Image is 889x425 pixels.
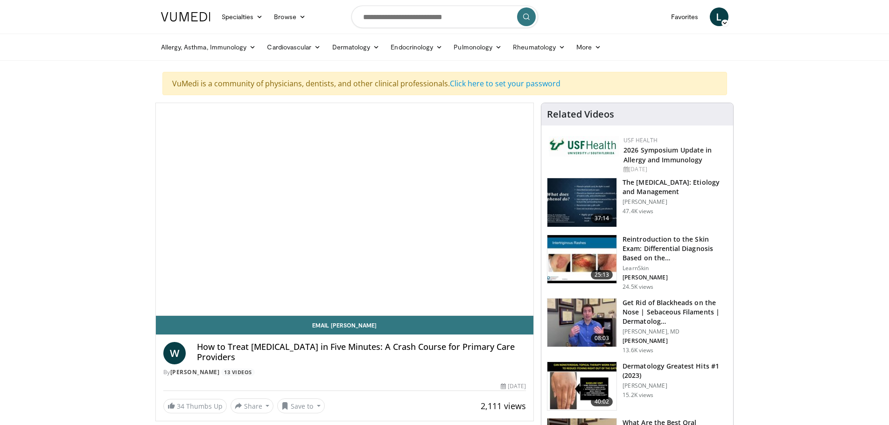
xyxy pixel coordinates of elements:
a: More [571,38,607,56]
h3: The [MEDICAL_DATA]: Etiology and Management [623,178,728,196]
span: 34 [177,402,184,411]
a: 08:03 Get Rid of Blackheads on the Nose | Sebaceous Filaments | Dermatolog… [PERSON_NAME], MD [PE... [547,298,728,354]
p: [PERSON_NAME] [623,382,728,390]
p: LearnSkin [623,265,728,272]
img: VuMedi Logo [161,12,210,21]
span: 2,111 views [481,400,526,411]
p: 47.4K views [623,208,653,215]
a: Browse [268,7,311,26]
span: 37:14 [591,214,613,223]
a: Allergy, Asthma, Immunology [155,38,262,56]
a: USF Health [623,136,658,144]
a: L [710,7,728,26]
img: 167f4955-2110-4677-a6aa-4d4647c2ca19.150x105_q85_crop-smart_upscale.jpg [547,362,616,411]
a: 2026 Symposium Update in Allergy and Immunology [623,146,712,164]
a: Rheumatology [507,38,571,56]
a: Cardiovascular [261,38,326,56]
input: Search topics, interventions [351,6,538,28]
h3: Get Rid of Blackheads on the Nose | Sebaceous Filaments | Dermatolog… [623,298,728,326]
h3: Dermatology Greatest Hits #1 (2023) [623,362,728,380]
a: 13 Videos [221,369,255,376]
div: By [163,368,526,376]
span: 40:02 [591,397,613,406]
a: Dermatology [327,38,385,56]
div: [DATE] [501,382,526,390]
h4: How to Treat [MEDICAL_DATA] in Five Minutes: A Crash Course for Primary Care Providers [197,342,526,362]
p: [PERSON_NAME], MD [623,328,728,335]
a: Pulmonology [448,38,507,56]
img: c5af237d-e68a-4dd3-8521-77b3daf9ece4.150x105_q85_crop-smart_upscale.jpg [547,178,616,227]
div: VuMedi is a community of physicians, dentists, and other clinical professionals. [162,72,727,95]
a: 40:02 Dermatology Greatest Hits #1 (2023) [PERSON_NAME] 15.2K views [547,362,728,411]
p: [PERSON_NAME] [623,337,728,345]
span: 25:13 [591,270,613,279]
p: 15.2K views [623,391,653,399]
video-js: Video Player [156,103,534,316]
p: [PERSON_NAME] [623,198,728,206]
img: 022c50fb-a848-4cac-a9d8-ea0906b33a1b.150x105_q85_crop-smart_upscale.jpg [547,235,616,284]
a: Endocrinology [385,38,448,56]
a: Favorites [665,7,704,26]
p: 24.5K views [623,283,653,291]
img: 6ba8804a-8538-4002-95e7-a8f8012d4a11.png.150x105_q85_autocrop_double_scale_upscale_version-0.2.jpg [549,136,619,157]
span: 08:03 [591,334,613,343]
a: Click here to set your password [450,78,560,89]
img: 54dc8b42-62c8-44d6-bda4-e2b4e6a7c56d.150x105_q85_crop-smart_upscale.jpg [547,299,616,347]
h4: Related Videos [547,109,614,120]
a: 25:13 Reintroduction to the Skin Exam: Differential Diagnosis Based on the… LearnSkin [PERSON_NAM... [547,235,728,291]
a: 34 Thumbs Up [163,399,227,413]
p: [PERSON_NAME] [623,274,728,281]
a: W [163,342,186,364]
p: 13.6K views [623,347,653,354]
a: 37:14 The [MEDICAL_DATA]: Etiology and Management [PERSON_NAME] 47.4K views [547,178,728,227]
div: [DATE] [623,165,726,174]
button: Save to [277,398,325,413]
a: [PERSON_NAME] [170,368,220,376]
a: Specialties [216,7,269,26]
h3: Reintroduction to the Skin Exam: Differential Diagnosis Based on the… [623,235,728,263]
button: Share [231,398,274,413]
a: Email [PERSON_NAME] [156,316,534,334]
